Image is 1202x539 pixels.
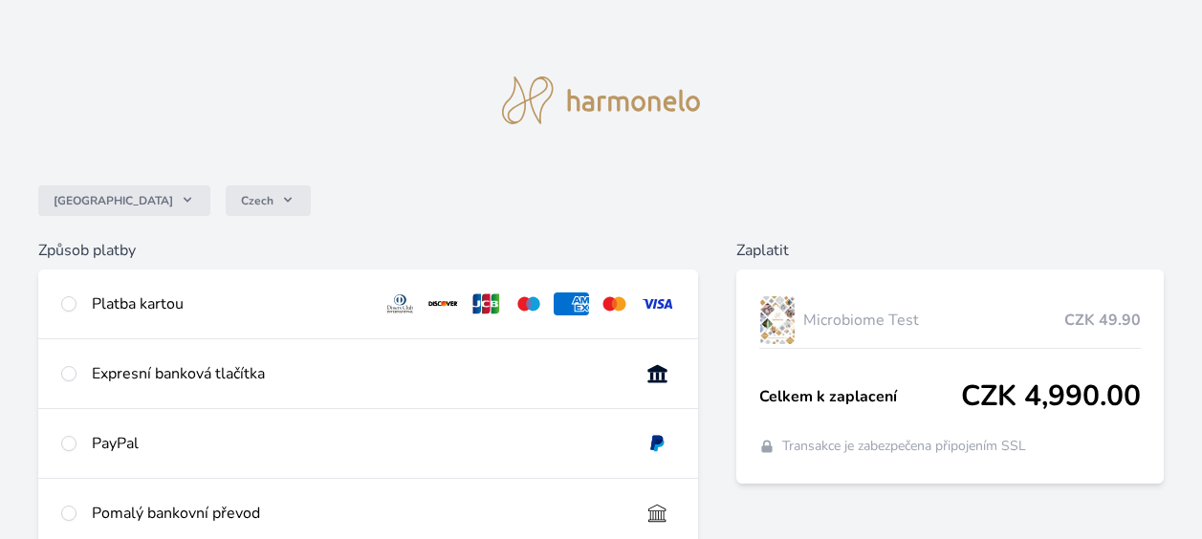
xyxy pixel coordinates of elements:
[597,292,632,315] img: mc.svg
[38,185,210,216] button: [GEOGRAPHIC_DATA]
[38,239,698,262] h6: Způsob platby
[554,292,589,315] img: amex.svg
[640,502,675,525] img: bankTransfer_IBAN.svg
[241,193,273,208] span: Czech
[92,432,624,455] div: PayPal
[736,239,1164,262] h6: Zaplatit
[759,296,796,344] img: MSK-lo.png
[640,362,675,385] img: onlineBanking_CZ.svg
[426,292,461,315] img: discover.svg
[759,385,961,408] span: Celkem k zaplacení
[226,185,311,216] button: Czech
[92,292,367,315] div: Platba kartou
[803,309,1064,332] span: Microbiome Test
[469,292,504,315] img: jcb.svg
[512,292,547,315] img: maestro.svg
[92,362,624,385] div: Expresní banková tlačítka
[502,76,701,124] img: logo.svg
[1064,309,1141,332] span: CZK 49.90
[92,502,624,525] div: Pomalý bankovní převod
[782,437,1026,456] span: Transakce je zabezpečena připojením SSL
[382,292,418,315] img: diners.svg
[961,379,1141,414] span: CZK 4,990.00
[640,292,675,315] img: visa.svg
[54,193,173,208] span: [GEOGRAPHIC_DATA]
[640,432,675,455] img: paypal.svg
